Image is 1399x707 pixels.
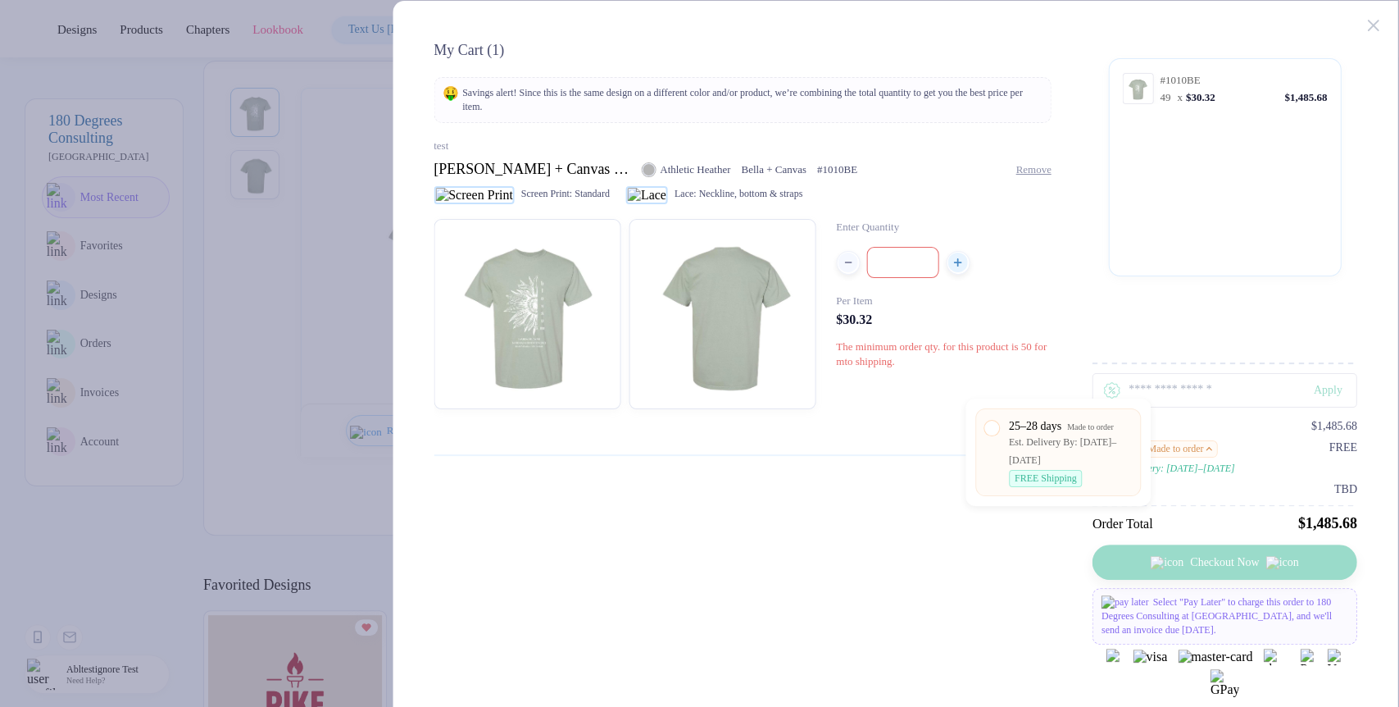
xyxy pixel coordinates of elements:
div: My Cart ( 1 ) [434,42,1052,61]
img: 1760081898019urisu_nt_back.png [637,227,807,398]
span: Per Item [836,294,872,307]
img: master-card [1178,650,1252,664]
span: Remove [1015,163,1051,176]
img: Paypal [1300,649,1316,665]
span: # 1010BE [1160,74,1200,86]
div: [PERSON_NAME] + Canvas [DEMOGRAPHIC_DATA]' Micro Ribbed Baby Tee [434,161,630,178]
span: TBD [1334,483,1357,496]
div: $1,485.68 [1298,515,1357,532]
div: test [434,139,1052,153]
img: pay later [1101,595,1149,609]
img: 1760081898019fszgj_nt_front.png [442,227,612,398]
div: Apply [1314,384,1357,397]
div: $1,485.68 [1284,91,1327,104]
span: Savings alert! Since this is the same design on a different color and/or product, we’re combining... [462,86,1042,114]
img: cheque [1263,649,1289,665]
img: 1760081898019fszgj_nt_front.png [1125,76,1150,101]
img: Screen Print [434,186,515,204]
div: FREE Shipping [1009,470,1083,487]
div: Est. Delivery By: [DATE]–[DATE] [1009,433,1132,469]
span: Lace : [675,188,697,200]
img: express [1106,649,1122,665]
span: # 1010BE [817,163,857,176]
span: $30.32 [1186,91,1215,103]
span: Neckline, bottom & straps [698,188,802,200]
span: Order Total [1092,517,1153,531]
div: Made to order [1067,418,1114,436]
img: Lace [626,186,668,204]
div: 25–28 days [1009,417,1061,436]
span: Standard [575,188,610,200]
div: Select "Pay Later" to charge this order to 180 Degrees Consulting at [GEOGRAPHIC_DATA], and we'll... [1092,588,1357,645]
img: Venmo [1327,649,1343,665]
button: Apply [1289,373,1357,408]
span: Screen Print : [521,188,572,200]
span: 49 [1160,91,1170,103]
span: 🤑 [443,86,459,100]
span: The minimum order qty. for this product is 50 for mto shipping. [836,340,1047,367]
span: $30.32 [836,312,872,326]
span: Enter Quantity [836,221,899,233]
span: Athletic Heather [660,163,730,176]
img: visa [1133,650,1167,664]
button: Remove [1015,163,1051,176]
span: Bella + Canvas [741,163,806,176]
div: $1,485.68 [1311,420,1357,433]
span: x [1177,91,1183,103]
span: Est. Delivery: [DATE]–[DATE] [1109,463,1234,475]
div: 25–28 days Made to orderEst. Delivery By: [DATE]–[DATE]FREE Shipping [984,417,1131,487]
button: Made to order [1142,440,1218,458]
span: FREE [1329,441,1356,475]
img: GPay [1210,669,1239,698]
